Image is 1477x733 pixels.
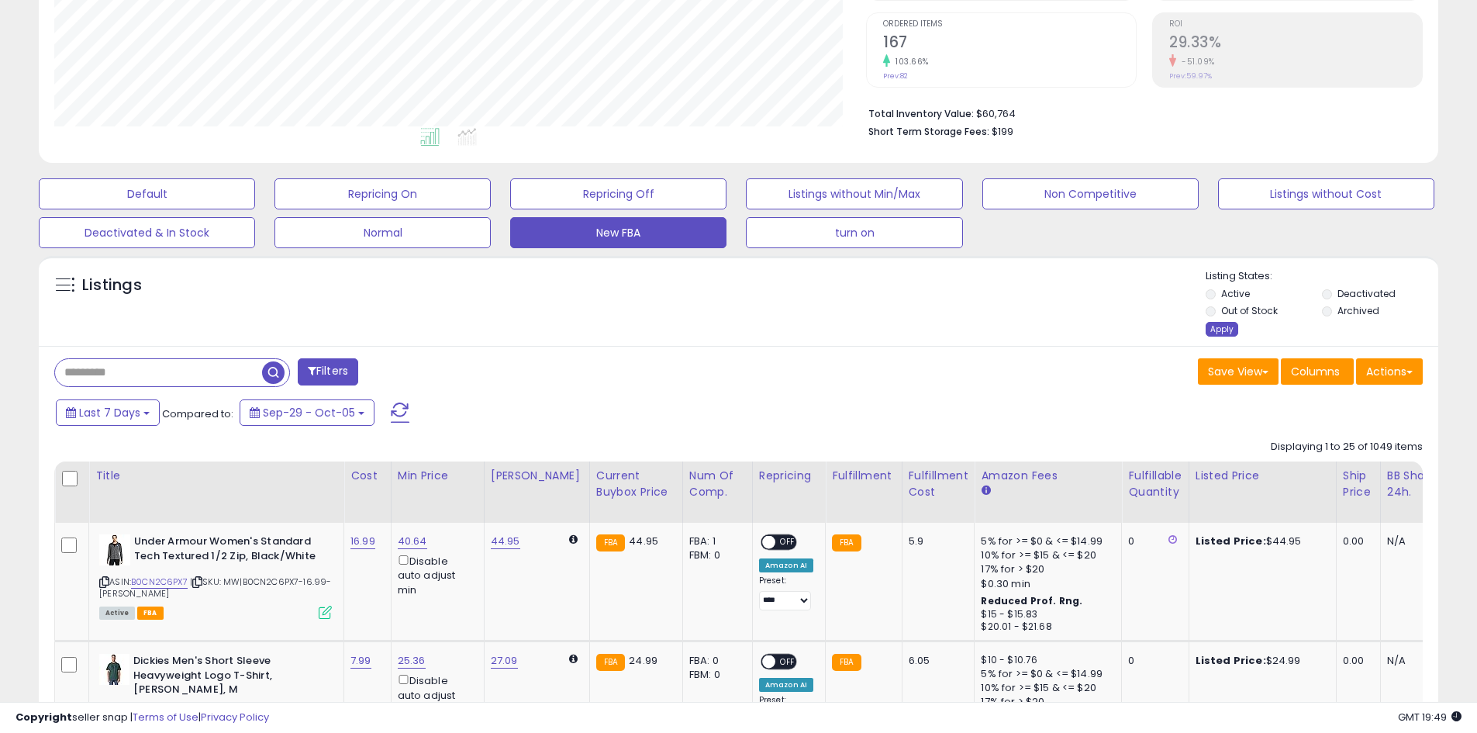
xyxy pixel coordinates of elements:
div: Fulfillment Cost [909,468,968,500]
div: 0 [1128,534,1176,548]
div: $10 - $10.76 [981,654,1109,667]
a: 7.99 [350,653,371,669]
a: 44.95 [491,534,520,549]
div: Disable auto adjust min [398,672,472,717]
div: ASIN: [99,534,332,617]
small: FBA [832,534,861,551]
span: 44.95 [629,534,658,548]
div: Fulfillment [832,468,895,484]
div: [PERSON_NAME] [491,468,583,484]
div: Preset: [759,576,813,610]
a: Terms of Use [133,710,198,724]
div: Min Price [398,468,478,484]
a: Privacy Policy [201,710,269,724]
button: Listings without Cost [1218,178,1434,209]
div: Num of Comp. [689,468,746,500]
div: 5% for >= $0 & <= $14.99 [981,667,1109,681]
p: Listing States: [1206,269,1438,284]
div: Amazon AI [759,678,813,692]
button: turn on [746,217,962,248]
h5: Listings [82,275,142,296]
span: Sep-29 - Oct-05 [263,405,355,420]
span: 2025-10-13 19:49 GMT [1398,710,1461,724]
button: Actions [1356,358,1423,385]
small: FBA [832,654,861,671]
span: ROI [1169,20,1422,29]
small: Prev: 82 [883,71,908,81]
span: Columns [1291,364,1340,379]
button: Last 7 Days [56,399,160,426]
b: Total Inventory Value: [868,107,974,120]
a: 25.36 [398,653,426,669]
button: Sep-29 - Oct-05 [240,399,374,426]
a: 40.64 [398,534,427,549]
div: FBA: 0 [689,654,740,668]
a: 16.99 [350,534,375,549]
small: FBA [596,654,625,671]
b: Listed Price: [1196,653,1266,668]
div: Apply [1206,322,1238,337]
button: Columns [1281,358,1354,385]
button: Save View [1198,358,1279,385]
span: | SKU: MW|B0CN2C6PX7-16.99-[PERSON_NAME] [99,576,332,599]
div: 0 [1128,654,1176,668]
b: Short Term Storage Fees: [868,125,989,138]
label: Out of Stock [1221,304,1278,317]
div: 0.00 [1343,654,1368,668]
b: Dickies Men's Short Sleeve Heavyweight Logo T-Shirt, [PERSON_NAME], M [133,654,322,701]
button: Repricing Off [510,178,726,209]
label: Archived [1337,304,1379,317]
a: 27.09 [491,653,518,669]
div: FBM: 0 [689,548,740,562]
button: Filters [298,358,358,386]
button: Deactivated & In Stock [39,217,255,248]
div: 17% for > $20 [981,562,1109,576]
div: N/A [1387,534,1438,548]
div: $44.95 [1196,534,1324,548]
a: B0CN2C6PX7 [131,576,188,589]
div: Amazon Fees [981,468,1115,484]
div: Amazon AI [759,558,813,572]
div: 5% for >= $0 & <= $14.99 [981,534,1109,548]
div: N/A [1387,654,1438,668]
div: FBA: 1 [689,534,740,548]
button: New FBA [510,217,726,248]
button: Repricing On [274,178,491,209]
div: Disable auto adjust min [398,552,472,597]
b: Reduced Prof. Rng. [981,594,1082,607]
div: $24.99 [1196,654,1324,668]
div: seller snap | | [16,711,269,725]
button: Normal [274,217,491,248]
b: Listed Price: [1196,534,1266,548]
div: 10% for >= $15 & <= $20 [981,681,1109,695]
div: $0.30 min [981,577,1109,591]
div: $15 - $15.83 [981,608,1109,621]
div: $20.01 - $21.68 [981,621,1109,634]
span: $199 [992,124,1013,139]
span: Ordered Items [883,20,1136,29]
b: Under Armour Women's Standard Tech Textured 1/2 Zip, Black/White [134,534,323,567]
span: OFF [775,655,800,669]
div: Cost [350,468,385,484]
span: 24.99 [629,653,657,668]
button: Non Competitive [982,178,1199,209]
label: Deactivated [1337,287,1396,300]
img: 41jtwzUrftL._SL40_.jpg [99,534,130,565]
li: $60,764 [868,103,1411,122]
div: Title [95,468,337,484]
div: Displaying 1 to 25 of 1049 items [1271,440,1423,455]
span: All listings currently available for purchase on Amazon [99,607,135,620]
div: Ship Price [1343,468,1374,500]
div: Current Buybox Price [596,468,676,500]
button: Default [39,178,255,209]
div: 0.00 [1343,534,1368,548]
span: Compared to: [162,406,233,421]
img: 31eHrVPfyeL._SL40_.jpg [99,654,129,685]
div: BB Share 24h. [1387,468,1444,500]
div: Listed Price [1196,468,1330,484]
small: FBA [596,534,625,551]
small: Prev: 59.97% [1169,71,1212,81]
h2: 29.33% [1169,33,1422,54]
div: 5.9 [909,534,963,548]
span: OFF [775,536,800,549]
